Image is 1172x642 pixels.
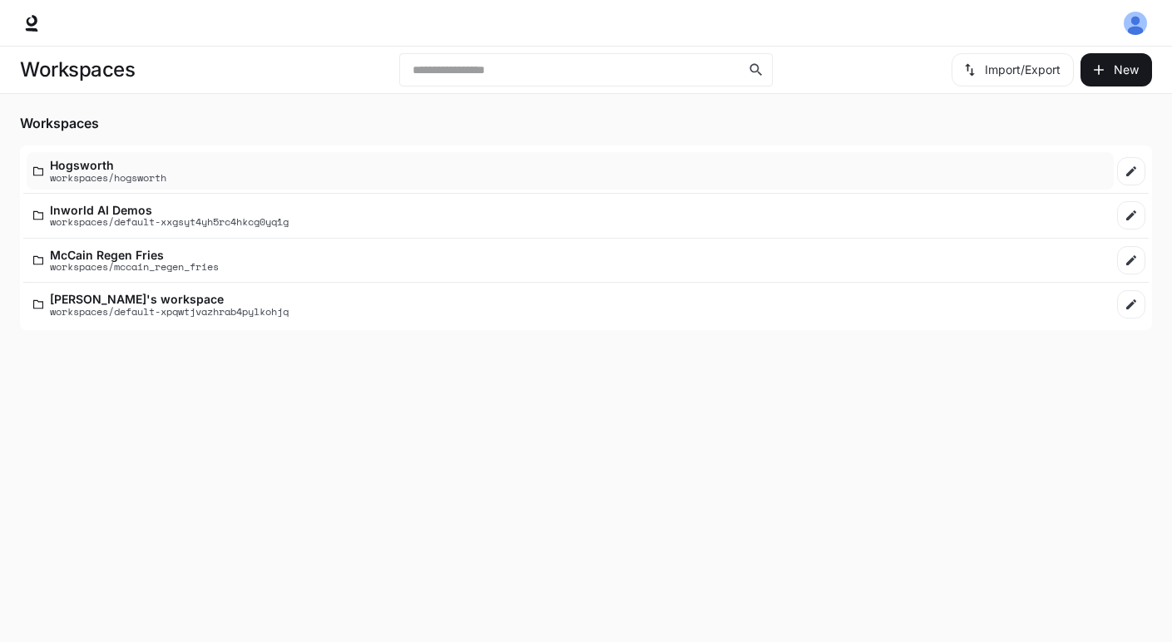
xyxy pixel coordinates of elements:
[20,53,135,86] h1: Workspaces
[50,204,289,216] p: Inworld AI Demos
[50,261,219,272] p: workspaces/mccain_regen_fries
[50,172,166,183] p: workspaces/hogsworth
[1117,290,1145,319] a: Edit workspace
[1117,201,1145,230] a: Edit workspace
[1119,7,1152,40] button: User avatar
[1124,12,1147,35] img: User avatar
[27,242,1114,279] a: McCain Regen Friesworkspaces/mccain_regen_fries
[27,197,1114,235] a: Inworld AI Demosworkspaces/default-xxgsyt4yh5rc4hkcg0yq1g
[50,293,289,305] p: [PERSON_NAME]'s workspace
[1117,246,1145,274] a: Edit workspace
[27,286,1114,323] a: [PERSON_NAME]'s workspaceworkspaces/default-xpqwtjvazhrab4pylkohjq
[1117,157,1145,185] a: Edit workspace
[952,53,1074,86] button: Import/Export
[20,114,1152,132] h5: Workspaces
[50,216,289,227] p: workspaces/default-xxgsyt4yh5rc4hkcg0yq1g
[1081,53,1152,86] button: Create workspace
[50,249,219,261] p: McCain Regen Fries
[50,306,289,317] p: workspaces/default-xpqwtjvazhrab4pylkohjq
[50,159,166,171] p: Hogsworth
[27,152,1114,190] a: Hogsworthworkspaces/hogsworth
